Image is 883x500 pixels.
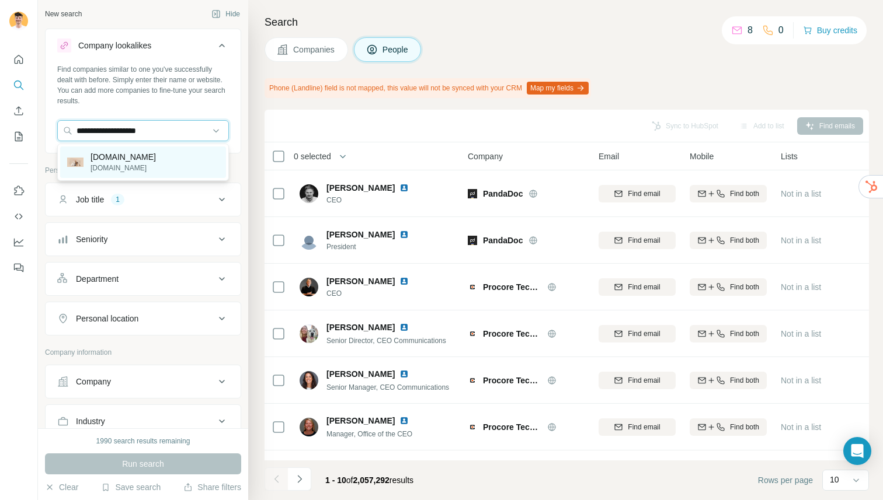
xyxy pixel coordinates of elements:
[203,5,248,23] button: Hide
[9,257,28,278] button: Feedback
[9,49,28,70] button: Quick start
[690,151,714,162] span: Mobile
[628,375,660,386] span: Find email
[46,32,241,64] button: Company lookalikes
[599,278,676,296] button: Find email
[483,235,523,246] span: PandaDoc
[326,275,395,287] span: [PERSON_NAME]
[326,415,395,426] span: [PERSON_NAME]
[781,236,821,245] span: Not in a list
[9,180,28,201] button: Use Surfe on LinkedIn
[45,165,241,176] p: Personal information
[843,437,871,465] div: Open Intercom Messenger
[730,328,759,339] span: Find both
[781,422,821,432] span: Not in a list
[383,44,409,55] span: People
[468,376,477,385] img: Logo of Procore Technologies
[468,422,477,432] img: Logo of Procore Technologies
[730,188,759,199] span: Find both
[326,195,423,205] span: CEO
[781,151,798,162] span: Lists
[778,23,784,37] p: 0
[399,416,409,425] img: LinkedIn logo
[9,206,28,227] button: Use Surfe API
[326,321,395,333] span: [PERSON_NAME]
[9,232,28,253] button: Dashboard
[628,235,660,246] span: Find email
[300,324,318,343] img: Avatar
[9,12,28,30] img: Avatar
[483,375,541,386] span: Procore Technologies
[9,75,28,96] button: Search
[399,183,409,193] img: LinkedIn logo
[76,273,119,285] div: Department
[730,235,759,246] span: Find both
[326,368,395,380] span: [PERSON_NAME]
[78,40,151,51] div: Company lookalikes
[9,100,28,121] button: Enrich CSV
[46,186,241,214] button: Job title1
[483,328,541,340] span: Procore Technologies
[468,151,503,162] span: Company
[399,277,409,286] img: LinkedIn logo
[326,430,412,438] span: Manager, Office of the CEO
[599,418,676,436] button: Find email
[803,22,857,39] button: Buy credits
[399,230,409,239] img: LinkedIn logo
[326,288,423,299] span: CEO
[76,313,138,324] div: Personal location
[46,265,241,293] button: Department
[781,376,821,385] span: Not in a list
[111,194,124,205] div: 1
[690,185,767,202] button: Find both
[326,182,395,194] span: [PERSON_NAME]
[730,282,759,292] span: Find both
[67,158,84,167] img: inpetto.com
[300,418,318,436] img: Avatar
[76,415,105,427] div: Industry
[300,231,318,250] img: Avatar
[830,474,839,485] p: 10
[628,188,660,199] span: Find email
[45,347,241,358] p: Company information
[265,78,591,98] div: Phone (Landline) field is not mapped, this value will not be synced with your CRM
[730,375,759,386] span: Find both
[758,474,813,486] span: Rows per page
[483,281,541,293] span: Procore Technologies
[76,194,104,205] div: Job title
[690,372,767,389] button: Find both
[781,189,821,198] span: Not in a list
[527,82,589,95] button: Map my fields
[468,329,477,338] img: Logo of Procore Technologies
[599,232,676,249] button: Find email
[599,372,676,389] button: Find email
[46,407,241,435] button: Industry
[483,421,541,433] span: Procore Technologies
[91,163,156,173] p: [DOMAIN_NAME]
[399,323,409,332] img: LinkedIn logo
[628,328,660,339] span: Find email
[46,305,241,333] button: Personal location
[293,44,336,55] span: Companies
[46,368,241,396] button: Company
[326,242,423,252] span: President
[325,475,413,485] span: results
[730,422,759,432] span: Find both
[628,282,660,292] span: Find email
[599,185,676,202] button: Find email
[483,188,523,200] span: PandaDoc
[45,9,82,19] div: New search
[76,233,107,245] div: Seniority
[300,278,318,296] img: Avatar
[76,376,111,387] div: Company
[468,282,477,292] img: Logo of Procore Technologies
[690,278,767,296] button: Find both
[183,481,241,493] button: Share filters
[690,232,767,249] button: Find both
[599,151,619,162] span: Email
[57,64,229,106] div: Find companies similar to one you've successfully dealt with before. Simply enter their name or w...
[45,481,78,493] button: Clear
[690,418,767,436] button: Find both
[628,422,660,432] span: Find email
[9,126,28,147] button: My lists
